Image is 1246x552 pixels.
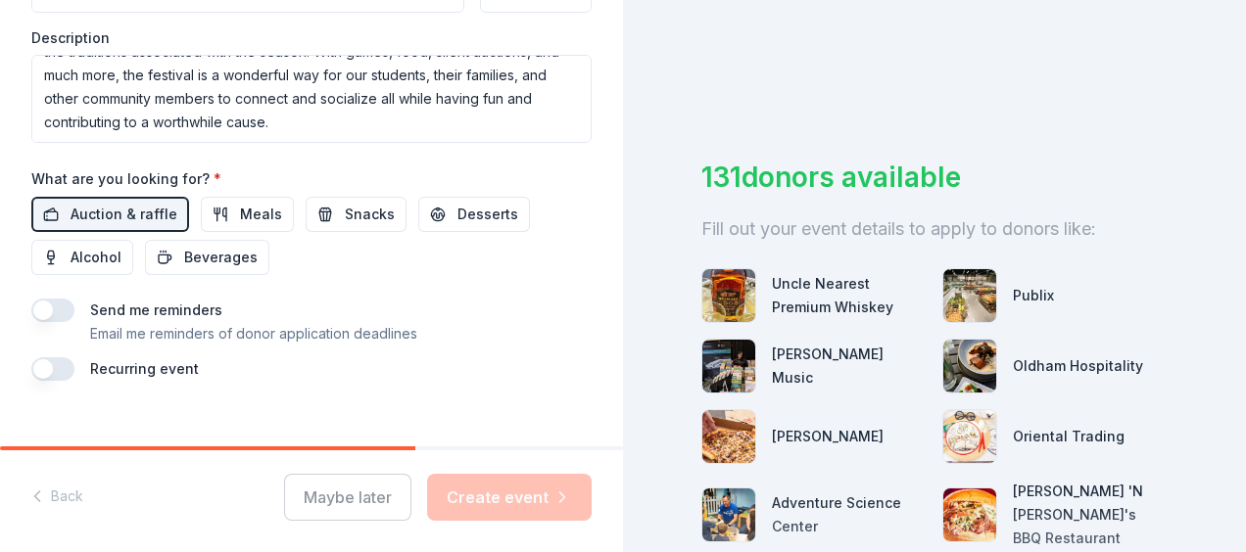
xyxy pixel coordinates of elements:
[1013,425,1125,448] div: Oriental Trading
[1013,354,1143,378] div: Oldham Hospitality
[31,28,110,48] label: Description
[702,340,755,392] img: photo for Alfred Music
[240,203,282,226] span: Meals
[772,425,884,448] div: [PERSON_NAME]
[701,157,1168,198] div: 131 donors available
[1013,284,1054,307] div: Publix
[943,340,996,392] img: photo for Oldham Hospitality
[418,197,530,232] button: Desserts
[90,322,417,345] p: Email me reminders of donor application deadlines
[457,203,518,226] span: Desserts
[772,272,927,319] div: Uncle Nearest Premium Whiskey
[772,343,927,390] div: [PERSON_NAME] Music
[702,269,755,322] img: photo for Uncle Nearest Premium Whiskey
[772,491,927,538] div: Adventure Science Center
[943,410,996,463] img: photo for Oriental Trading
[701,213,1168,245] div: Fill out your event details to apply to donors like:
[31,169,221,189] label: What are you looking for?
[702,410,755,463] img: photo for Casey's
[306,197,407,232] button: Snacks
[943,488,996,541] img: photo for Jim 'N Nick's BBQ Restaurant
[943,269,996,322] img: photo for Publix
[71,246,121,269] span: Alcohol
[31,197,189,232] button: Auction & raffle
[201,197,294,232] button: Meals
[31,55,592,143] textarea: New Union PTO’s Fall Festival is an annual fundraising event that commemorates the traditions ass...
[145,240,269,275] button: Beverages
[31,240,133,275] button: Alcohol
[1013,480,1168,550] div: [PERSON_NAME] 'N [PERSON_NAME]'s BBQ Restaurant
[90,360,199,377] label: Recurring event
[71,203,177,226] span: Auction & raffle
[184,246,258,269] span: Beverages
[90,301,222,318] label: Send me reminders
[345,203,395,226] span: Snacks
[702,488,755,541] img: photo for Adventure Science Center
